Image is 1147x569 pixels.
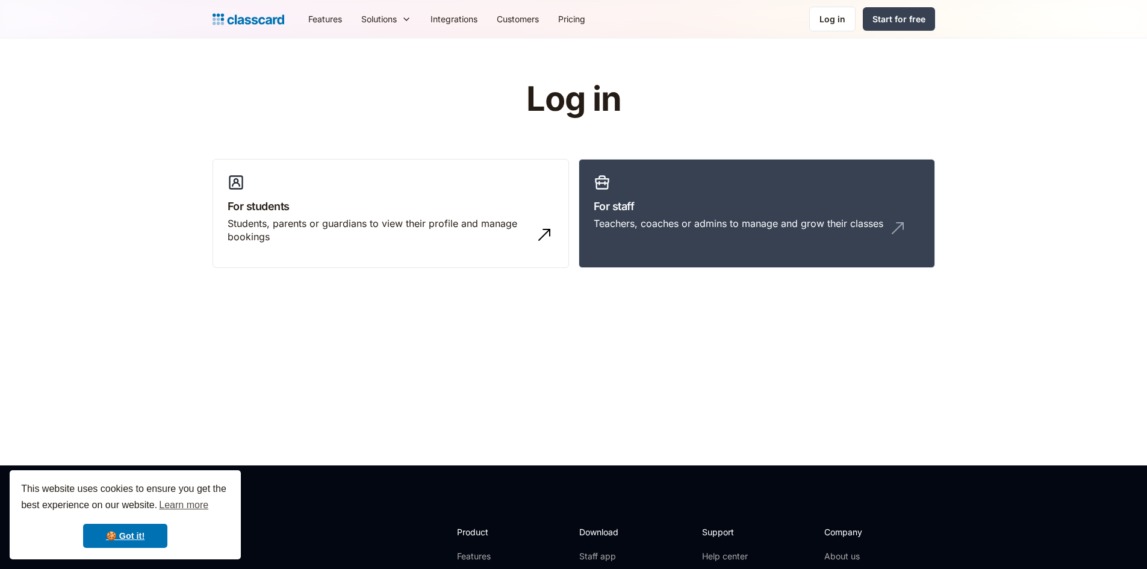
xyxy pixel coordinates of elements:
[579,526,629,538] h2: Download
[579,550,629,562] a: Staff app
[579,159,935,269] a: For staffTeachers, coaches or admins to manage and grow their classes
[809,7,856,31] a: Log in
[872,13,925,25] div: Start for free
[702,550,751,562] a: Help center
[824,526,904,538] h2: Company
[228,217,530,244] div: Students, parents or guardians to view their profile and manage bookings
[157,496,210,514] a: learn more about cookies
[457,550,521,562] a: Features
[10,470,241,559] div: cookieconsent
[594,198,920,214] h3: For staff
[382,81,765,118] h1: Log in
[824,550,904,562] a: About us
[594,217,883,230] div: Teachers, coaches or admins to manage and grow their classes
[213,11,284,28] a: home
[421,5,487,33] a: Integrations
[457,526,521,538] h2: Product
[83,524,167,548] a: dismiss cookie message
[352,5,421,33] div: Solutions
[863,7,935,31] a: Start for free
[487,5,549,33] a: Customers
[702,526,751,538] h2: Support
[21,482,229,514] span: This website uses cookies to ensure you get the best experience on our website.
[228,198,554,214] h3: For students
[549,5,595,33] a: Pricing
[299,5,352,33] a: Features
[213,159,569,269] a: For studentsStudents, parents or guardians to view their profile and manage bookings
[361,13,397,25] div: Solutions
[819,13,845,25] div: Log in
